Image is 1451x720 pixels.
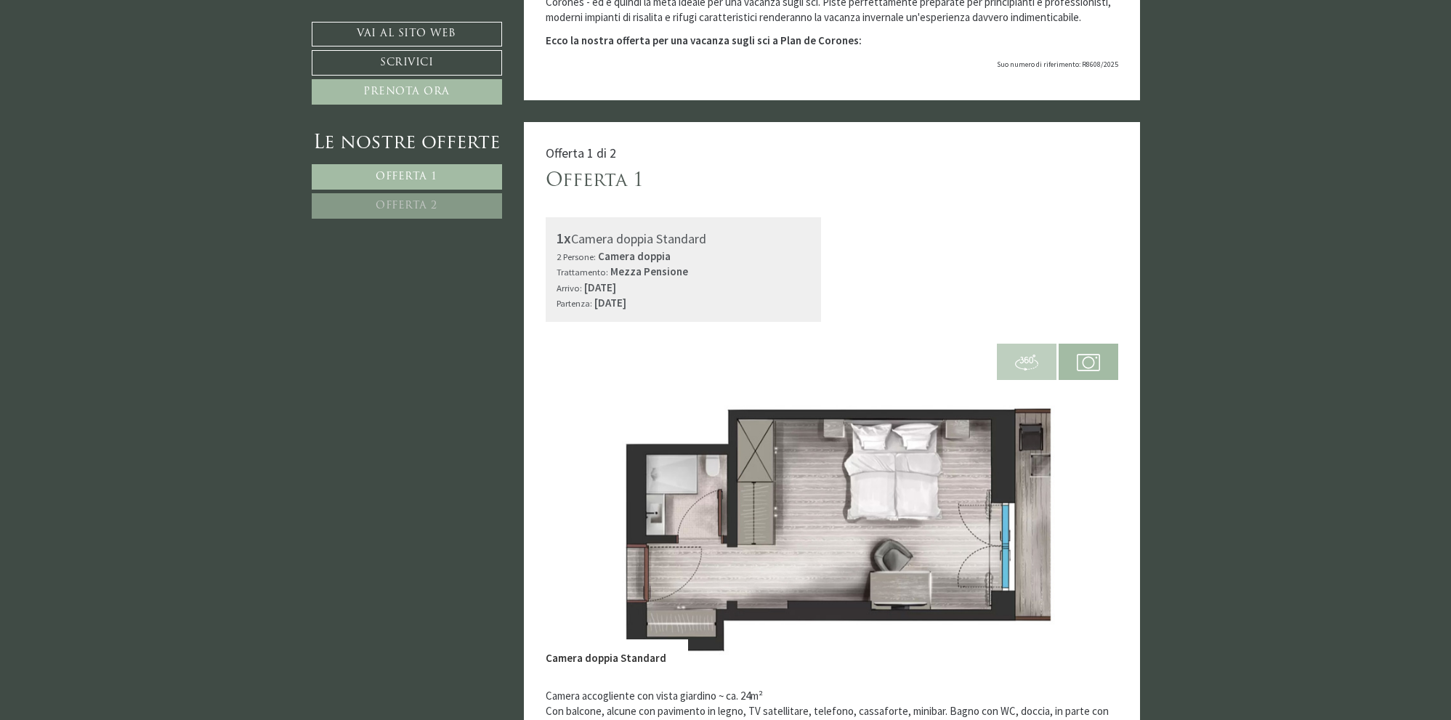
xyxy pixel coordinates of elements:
[312,22,502,46] a: Vai al sito web
[376,201,437,211] span: Offerta 2
[584,280,616,294] b: [DATE]
[594,296,626,310] b: [DATE]
[211,129,551,138] small: 09:22
[259,11,315,34] div: giovedì
[364,266,551,275] small: 10:29
[11,39,200,80] div: Buon giorno, come possiamo aiutarla?
[557,266,608,278] small: Trattamento:
[557,251,596,262] small: 2 Persone:
[211,221,551,230] small: 09:25
[493,383,573,408] button: Invia
[211,86,551,97] div: Lei
[546,33,862,47] strong: Ecco la nostra offerta per una vacanza sugli sci a Plan de Corones:
[22,41,193,52] div: Montis – Active Nature Spa
[312,79,502,105] a: Prenota ora
[211,147,551,158] div: Lei
[546,168,644,195] div: Offerta 1
[546,639,688,666] div: Camera doppia Standard
[546,145,616,161] span: Offerta 1 di 2
[203,84,562,141] div: [PERSON_NAME], grazie mille per l'offerta, per noi va bene l'offerta 1, a brevissimo mando conferma
[203,145,562,233] div: Le chiedo solo una cortesia, visto che prenotano con noi e che noi abbiamo già prenotato a inizio...
[357,236,562,278] div: Fatemi sapere al più presto. Cordiali saluti
[598,249,671,263] b: Camera doppia
[997,60,1118,69] span: Suo numero di riferimento: R8608/2025
[610,264,688,278] b: Mezza Pensione
[22,68,193,77] small: 08:58
[376,171,437,182] span: Offerta 1
[557,229,571,247] b: 1x
[1077,351,1100,374] img: camera.svg
[364,239,551,250] div: Lei
[1015,351,1038,374] img: 360-grad.svg
[557,297,592,309] small: Partenza:
[312,50,502,76] a: Scrivici
[1078,505,1093,541] button: Next
[557,282,582,294] small: Arrivo:
[312,130,502,157] div: Le nostre offerte
[557,228,810,249] div: Camera doppia Standard
[571,505,586,541] button: Previous
[546,380,1118,666] img: image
